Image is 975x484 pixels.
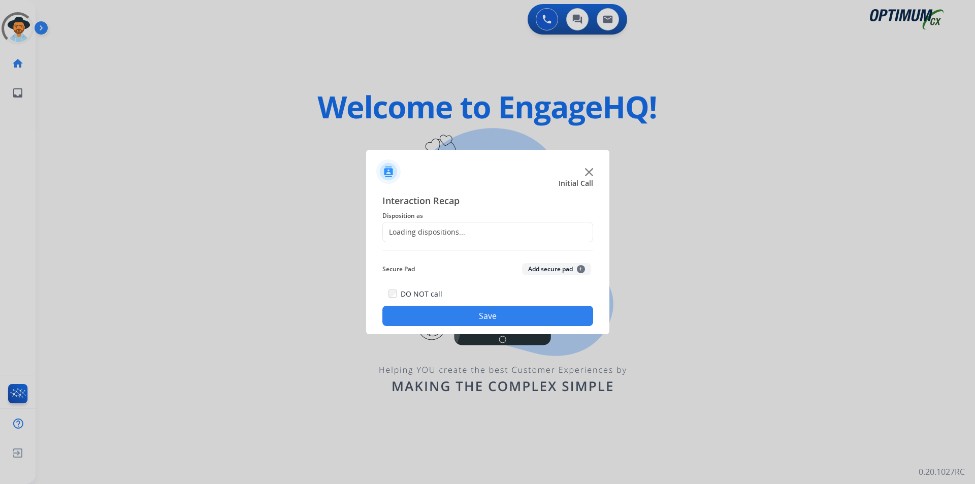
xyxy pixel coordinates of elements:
[382,306,593,326] button: Save
[376,159,401,184] img: contactIcon
[383,227,465,237] div: Loading dispositions...
[382,263,415,275] span: Secure Pad
[559,178,593,188] span: Initial Call
[919,466,965,478] p: 0.20.1027RC
[382,210,593,222] span: Disposition as
[382,250,593,251] img: contact-recap-line.svg
[401,289,442,299] label: DO NOT call
[577,265,585,273] span: +
[382,193,593,210] span: Interaction Recap
[522,263,591,275] button: Add secure pad+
